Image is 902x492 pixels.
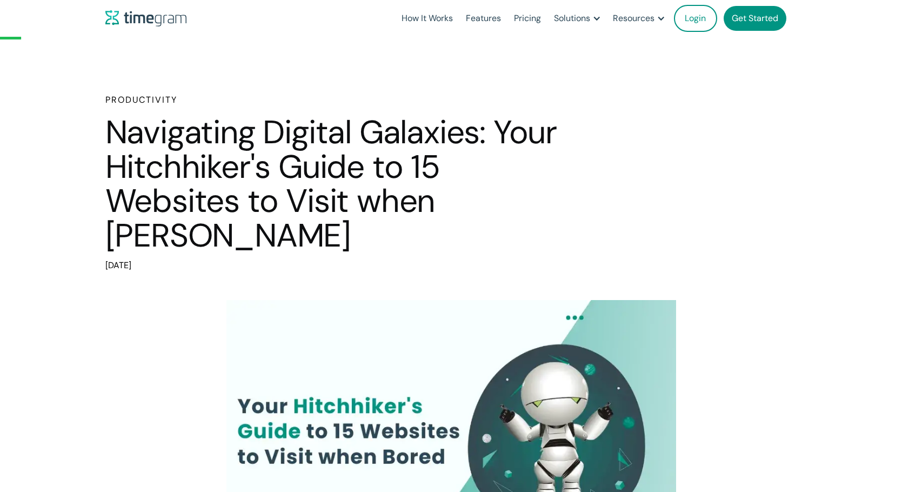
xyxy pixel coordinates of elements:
div: [DATE] [105,258,559,273]
h1: Navigating Digital Galaxies: Your Hitchhiker's Guide to 15 Websites to Visit when [PERSON_NAME] [105,115,559,252]
a: Get Started [724,6,786,31]
div: Solutions [554,11,590,26]
div: Resources [613,11,654,26]
a: Login [674,5,717,32]
h6: Productivity [105,94,559,107]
